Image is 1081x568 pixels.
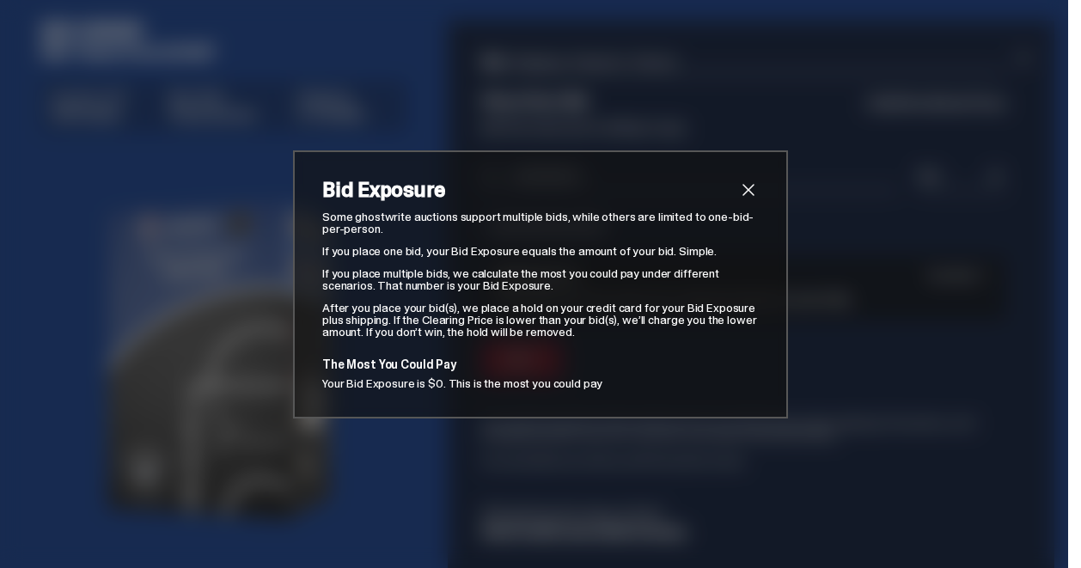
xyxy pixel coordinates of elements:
p: If you place multiple bids, we calculate the most you could pay under different scenarios. That n... [322,267,759,291]
p: The Most You Could Pay [322,358,759,370]
p: Some ghostwrite auctions support multiple bids, while others are limited to one-bid-per-person. [322,211,759,235]
h2: Bid Exposure [322,180,738,200]
p: If you place one bid, your Bid Exposure equals the amount of your bid. Simple. [322,245,759,257]
button: close [738,180,759,200]
p: Your Bid Exposure is $0. This is the most you could pay [322,377,759,389]
p: After you place your bid(s), we place a hold on your credit card for your Bid Exposure plus shipp... [322,302,759,338]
